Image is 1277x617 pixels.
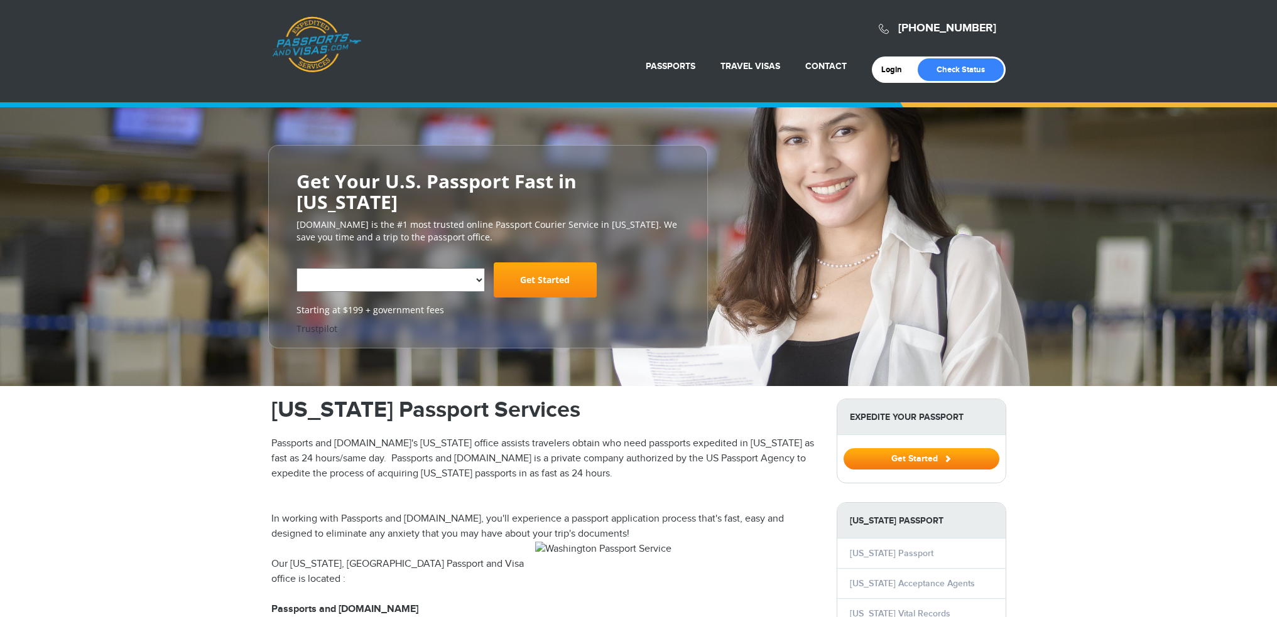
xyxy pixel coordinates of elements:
[271,603,418,615] strong: Passports and [DOMAIN_NAME]
[646,61,695,72] a: Passports
[850,548,933,559] a: [US_STATE] Passport
[844,453,999,463] a: Get Started
[296,304,680,316] span: Starting at $199 + government fees
[296,323,337,335] a: Trustpilot
[805,61,847,72] a: Contact
[271,399,818,421] h1: [US_STATE] Passport Services
[844,448,999,469] button: Get Started
[296,218,680,244] p: [DOMAIN_NAME] is the #1 most trusted online Passport Courier Service in [US_STATE]. We save you t...
[837,399,1006,435] strong: Expedite Your Passport
[898,21,996,35] a: [PHONE_NUMBER]
[881,65,911,75] a: Login
[918,58,1004,81] a: Check Status
[494,262,597,298] a: Get Started
[296,171,680,212] h2: Get Your U.S. Passport Fast in [US_STATE]
[850,578,975,589] a: [US_STATE] Acceptance Agents
[720,61,780,72] a: Travel Visas
[837,503,1006,539] strong: [US_STATE] Passport
[272,16,361,73] a: Passports & [DOMAIN_NAME]
[271,512,818,542] p: In working with Passports and [DOMAIN_NAME], you'll experience a passport application process tha...
[271,436,818,496] p: Passports and [DOMAIN_NAME]'s [US_STATE] office assists travelers obtain who need passports exped...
